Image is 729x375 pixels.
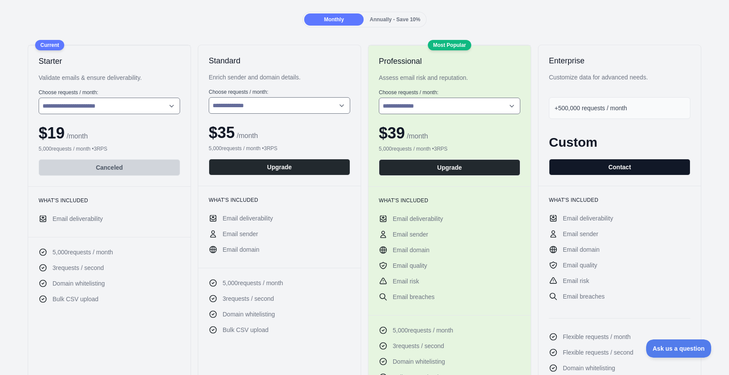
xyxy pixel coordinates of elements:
[209,197,350,204] h3: What's included
[223,214,273,223] span: Email deliverability
[549,197,690,204] h3: What's included
[379,197,520,204] h3: What's included
[393,230,428,239] span: Email sender
[563,230,598,238] span: Email sender
[393,214,443,223] span: Email deliverability
[563,214,613,223] span: Email deliverability
[646,339,712,358] iframe: Toggle Customer Support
